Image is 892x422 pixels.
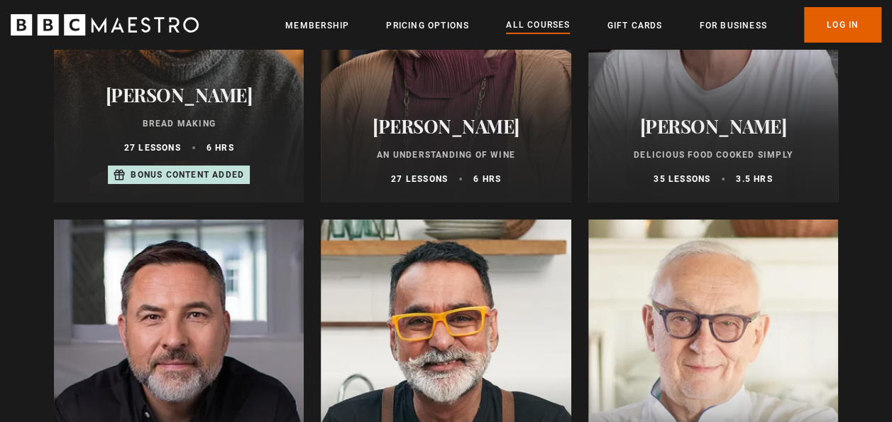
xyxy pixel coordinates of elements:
a: Log In [804,7,881,43]
p: 35 lessons [654,173,710,185]
p: 6 hrs [473,173,501,185]
p: 6 hrs [207,141,234,154]
h2: [PERSON_NAME] [605,115,821,137]
a: For business [699,18,766,33]
a: All Courses [506,18,570,33]
p: 3.5 hrs [736,173,772,185]
p: Delicious Food Cooked Simply [605,148,821,161]
nav: Primary [285,7,881,43]
h2: [PERSON_NAME] [71,84,287,106]
p: An Understanding of Wine [338,148,554,161]
p: 27 lessons [124,141,181,154]
a: Membership [285,18,349,33]
p: 27 lessons [391,173,448,185]
a: Pricing Options [386,18,469,33]
p: Bonus content added [131,168,244,181]
h2: [PERSON_NAME] [338,115,554,137]
a: Gift Cards [607,18,662,33]
svg: BBC Maestro [11,14,199,36]
p: Bread Making [71,117,287,130]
